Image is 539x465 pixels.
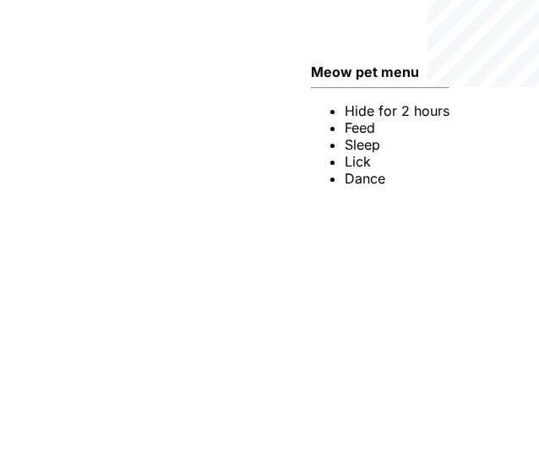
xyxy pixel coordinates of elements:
li: Dance [345,170,449,187]
li: Lick [345,153,449,170]
li: Hide for 2 hours [345,102,449,119]
b: Meow pet menu [311,63,419,80]
li: Feed [345,119,449,136]
li: Sleep [345,136,449,153]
